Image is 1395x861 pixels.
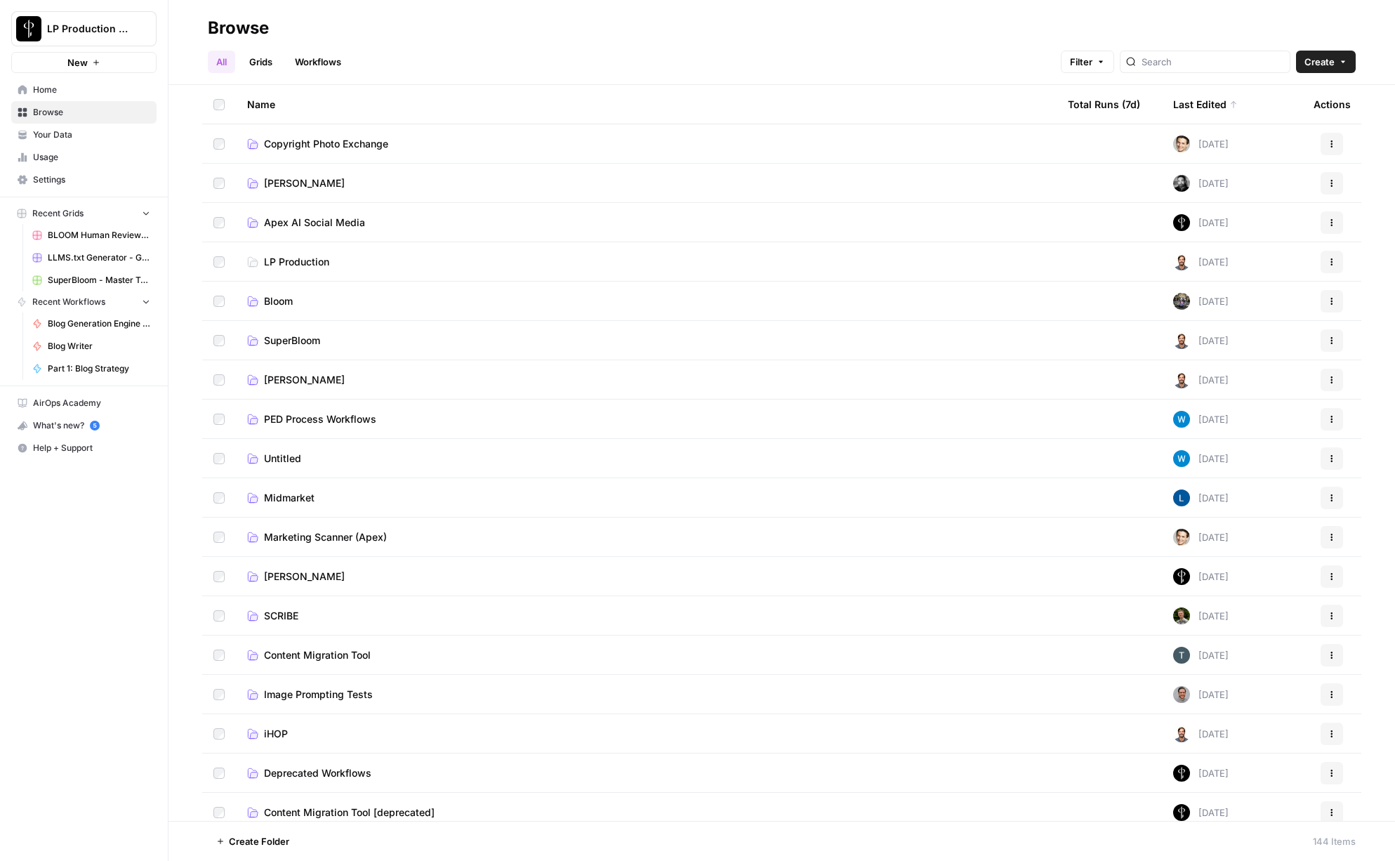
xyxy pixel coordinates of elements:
span: Settings [33,173,150,186]
button: Filter [1061,51,1114,73]
span: SuperBloom [264,334,320,348]
span: Untitled [264,452,301,466]
a: Content Migration Tool [deprecated] [247,806,1045,820]
img: 687sl25u46ey1xiwvt4n1x224os9 [1173,686,1190,703]
img: wy7w4sbdaj7qdyha500izznct9l3 [1173,568,1190,585]
span: LLMS.txt Generator - Grid [48,251,150,264]
span: Blog Writer [48,340,150,353]
a: Settings [11,169,157,191]
div: [DATE] [1173,529,1229,546]
a: Midmarket [247,491,1045,505]
img: e6dqg6lbdbpjqp1a7mpgiwrn07v8 [1173,411,1190,428]
a: Home [11,79,157,101]
a: [PERSON_NAME] [247,570,1045,584]
a: Your Data [11,124,157,146]
img: ytzwuzx6khwl459aly6hhom9lt3a [1173,489,1190,506]
a: Content Migration Tool [247,648,1045,662]
img: w50xlh1naze4627dnbfjqd4btcln [1173,175,1190,192]
a: SuperBloom [247,334,1045,348]
span: Create Folder [229,834,289,848]
a: Apex AI Social Media [247,216,1045,230]
div: [DATE] [1173,765,1229,782]
div: [DATE] [1173,332,1229,349]
div: [DATE] [1173,647,1229,664]
span: [PERSON_NAME] [264,176,345,190]
span: SCRIBE [264,609,298,623]
img: fdbthlkohqvq3b2ybzi3drh0kqcb [1173,725,1190,742]
div: [DATE] [1173,254,1229,270]
a: iHOP [247,727,1045,741]
span: BLOOM Human Review (ver2) [48,229,150,242]
span: iHOP [264,727,288,741]
img: 0l3uqmpcmxucjvy0rsqzbc15vx5l [1173,607,1190,624]
div: Name [247,85,1045,124]
a: Part 1: Blog Strategy [26,357,157,380]
span: New [67,55,88,70]
div: [DATE] [1173,136,1229,152]
div: [DATE] [1173,411,1229,428]
a: LLMS.txt Generator - Grid [26,247,157,269]
img: ih2jixxbj7rylhb9xf8ex4kii2c8 [1173,647,1190,664]
img: LP Production Workloads Logo [16,16,41,41]
a: Deprecated Workflows [247,766,1045,780]
div: [DATE] [1173,725,1229,742]
div: 144 Items [1313,834,1356,848]
button: What's new? 5 [11,414,157,437]
img: s490wiz4j6jcuzx6yvvs5e0w4nek [1173,804,1190,821]
span: Midmarket [264,491,315,505]
div: [DATE] [1173,214,1229,231]
span: Marketing Scanner (Apex) [264,530,387,544]
span: Apex AI Social Media [264,216,365,230]
a: AirOps Academy [11,392,157,414]
button: Recent Grids [11,203,157,224]
span: Filter [1070,55,1092,69]
span: Recent Grids [32,207,84,220]
div: Actions [1314,85,1351,124]
text: 5 [93,422,96,429]
span: [PERSON_NAME] [264,373,345,387]
div: [DATE] [1173,293,1229,310]
img: e6dqg6lbdbpjqp1a7mpgiwrn07v8 [1173,450,1190,467]
button: Create [1296,51,1356,73]
a: SuperBloom - Master Topic List [26,269,157,291]
img: j7temtklz6amjwtjn5shyeuwpeb0 [1173,136,1190,152]
span: Usage [33,151,150,164]
a: Grids [241,51,281,73]
button: Workspace: LP Production Workloads [11,11,157,46]
div: [DATE] [1173,686,1229,703]
div: [DATE] [1173,489,1229,506]
span: Recent Workflows [32,296,105,308]
a: Workflows [286,51,350,73]
span: SuperBloom - Master Topic List [48,274,150,287]
span: Your Data [33,129,150,141]
div: Browse [208,17,269,39]
a: Marketing Scanner (Apex) [247,530,1045,544]
a: Copyright Photo Exchange [247,137,1045,151]
div: [DATE] [1173,450,1229,467]
span: AirOps Academy [33,397,150,409]
div: [DATE] [1173,607,1229,624]
img: s490wiz4j6jcuzx6yvvs5e0w4nek [1173,765,1190,782]
span: PED Process Workflows [264,412,376,426]
button: New [11,52,157,73]
a: Untitled [247,452,1045,466]
img: fdbthlkohqvq3b2ybzi3drh0kqcb [1173,332,1190,349]
span: Create [1304,55,1335,69]
span: Part 1: Blog Strategy [48,362,150,375]
span: LP Production [264,255,329,269]
button: Recent Workflows [11,291,157,313]
div: [DATE] [1173,804,1229,821]
a: PED Process Workflows [247,412,1045,426]
button: Create Folder [208,830,298,853]
div: Last Edited [1173,85,1238,124]
img: qgb5b7b4q03mhknrgorok301sctn [1173,214,1190,231]
input: Search [1142,55,1284,69]
div: [DATE] [1173,372,1229,388]
img: j7temtklz6amjwtjn5shyeuwpeb0 [1173,529,1190,546]
div: What's new? [12,415,156,436]
div: [DATE] [1173,568,1229,585]
span: LP Production Workloads [47,22,132,36]
a: [PERSON_NAME] [247,373,1045,387]
button: Help + Support [11,437,157,459]
img: smah15upbl7bfn8oiyn8a726613u [1173,293,1190,310]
